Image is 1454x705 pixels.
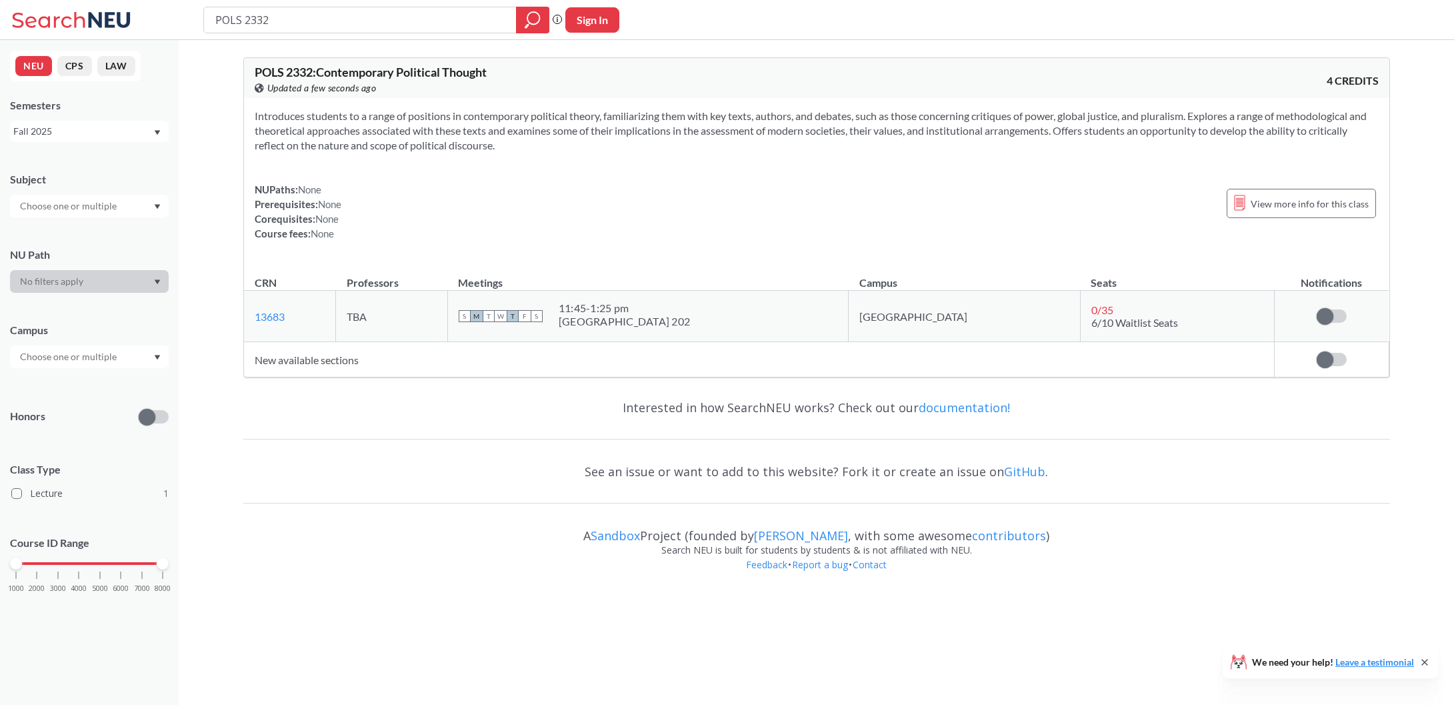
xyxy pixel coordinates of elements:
[243,543,1390,558] div: Search NEU is built for students by students & is not affiliated with NEU.
[154,204,161,209] svg: Dropdown arrow
[318,198,342,210] span: None
[255,182,342,241] div: NUPaths: Prerequisites: Corequisites: Course fees:
[13,124,153,139] div: Fall 2025
[298,183,322,195] span: None
[163,486,169,501] span: 1
[154,130,161,135] svg: Dropdown arrow
[155,585,171,592] span: 8000
[525,11,541,29] svg: magnifying glass
[244,342,1275,378] td: New available sections
[919,400,1010,416] a: documentation!
[11,485,169,502] label: Lecture
[10,270,169,293] div: Dropdown arrow
[1080,262,1274,291] th: Seats
[1252,658,1414,667] span: We need your help!
[13,349,125,365] input: Choose one or multiple
[1327,73,1379,88] span: 4 CREDITS
[1004,464,1045,480] a: GitHub
[255,109,1379,153] section: Introduces students to a range of positions in contemporary political theory, familiarizing them ...
[214,9,507,31] input: Class, professor, course number, "phrase"
[336,262,448,291] th: Professors
[10,172,169,187] div: Subject
[519,310,531,322] span: F
[97,56,135,76] button: LAW
[15,56,52,76] button: NEU
[10,409,45,424] p: Honors
[154,279,161,285] svg: Dropdown arrow
[559,301,690,315] div: 11:45 - 1:25 pm
[849,262,1081,291] th: Campus
[447,262,848,291] th: Meetings
[315,213,339,225] span: None
[10,536,169,551] p: Course ID Range
[10,345,169,368] div: Dropdown arrow
[255,275,277,290] div: CRN
[243,516,1390,543] div: A Project (founded by , with some awesome )
[483,310,495,322] span: T
[516,7,549,33] div: magnifying glass
[71,585,87,592] span: 4000
[591,528,640,544] a: Sandbox
[972,528,1046,544] a: contributors
[92,585,108,592] span: 5000
[10,98,169,113] div: Semesters
[113,585,129,592] span: 6000
[255,310,285,323] a: 13683
[154,355,161,360] svg: Dropdown arrow
[243,452,1390,491] div: See an issue or want to add to this website? Fork it or create an issue on .
[243,388,1390,427] div: Interested in how SearchNEU works? Check out our
[10,121,169,142] div: Fall 2025Dropdown arrow
[754,528,848,544] a: [PERSON_NAME]
[1091,303,1113,316] span: 0 / 35
[10,323,169,337] div: Campus
[134,585,150,592] span: 7000
[267,81,377,95] span: Updated a few seconds ago
[559,315,690,328] div: [GEOGRAPHIC_DATA] 202
[8,585,24,592] span: 1000
[10,195,169,217] div: Dropdown arrow
[1251,195,1369,212] span: View more info for this class
[565,7,619,33] button: Sign In
[849,291,1081,342] td: [GEOGRAPHIC_DATA]
[57,56,92,76] button: CPS
[10,247,169,262] div: NU Path
[471,310,483,322] span: M
[459,310,471,322] span: S
[791,558,849,571] a: Report a bug
[29,585,45,592] span: 2000
[336,291,448,342] td: TBA
[243,558,1390,592] div: • •
[531,310,543,322] span: S
[311,227,335,239] span: None
[507,310,519,322] span: T
[495,310,507,322] span: W
[13,198,125,214] input: Choose one or multiple
[1274,262,1389,291] th: Notifications
[50,585,66,592] span: 3000
[745,558,788,571] a: Feedback
[255,65,487,79] span: POLS 2332 : Contemporary Political Thought
[1335,656,1414,668] a: Leave a testimonial
[852,558,887,571] a: Contact
[10,462,169,477] span: Class Type
[1091,316,1178,329] span: 6/10 Waitlist Seats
